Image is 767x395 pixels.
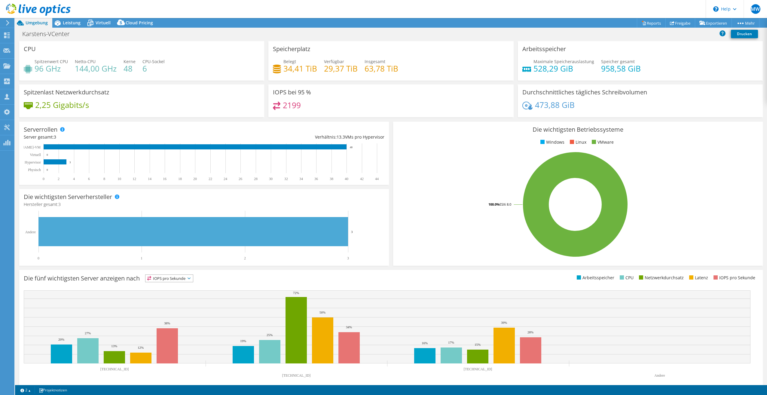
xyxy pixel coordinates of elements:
text: 12 [133,177,136,181]
text: 40 [350,146,353,149]
text: 3 [69,161,71,164]
a: Drucken [731,30,758,38]
tspan: ESXi 8.0 [500,202,511,207]
span: Virtuell [96,20,111,26]
text: 0 [47,168,48,171]
h4: 473,88 GiB [535,102,575,108]
h3: IOPS bei 95 % [273,89,311,96]
text: 39% [501,321,507,324]
text: 30 [269,177,273,181]
text: 44 [375,177,379,181]
text: 2 [58,177,60,181]
h4: 96 GHz [35,65,68,72]
text: 2 [244,256,246,260]
text: 4 [73,177,75,181]
text: 27% [85,331,91,335]
div: Server gesamt: [24,134,204,140]
span: Maximale Speicherauslastung [533,59,594,64]
text: Hypervisor [25,160,41,164]
text: 14 [148,177,151,181]
text: 32 [284,177,288,181]
text: 18 [178,177,182,181]
text: 0 [43,177,44,181]
h4: 29,37 TiB [324,65,358,72]
li: VMware [590,139,614,145]
li: Latenz [688,274,708,281]
li: CPU [618,274,634,281]
h4: 958,58 GiB [601,65,641,72]
text: 34% [346,325,352,329]
li: Linux [568,139,586,145]
a: Mehr [732,18,759,28]
text: 8 [103,177,105,181]
a: Freigabe [665,18,695,28]
text: 22 [209,177,212,181]
text: Andere [25,230,36,234]
svg: \n [713,6,719,12]
h4: 2,25 Gigabits/s [35,102,89,108]
span: Kerne [124,59,136,64]
h1: Karstens-VCenter [20,31,79,37]
span: 13.3 [337,134,345,140]
tspan: 100.0% [488,202,500,207]
h4: 6 [142,65,165,72]
span: CPU-Sockel [142,59,165,64]
text: 50% [319,311,325,314]
h4: 48 [124,65,136,72]
h4: 2199 [283,102,301,109]
text: 34 [299,177,303,181]
h3: Die wichtigsten Serverhersteller [24,194,112,200]
text: 12% [138,346,144,349]
text: 13% [111,344,117,348]
text: 10 [118,177,121,181]
text: [TECHNICAL_ID] [464,367,492,371]
span: Cloud Pricing [126,20,153,26]
li: Windows [539,139,564,145]
text: 16% [422,341,428,345]
span: Spitzenwert CPU [35,59,68,64]
text: 3 [351,230,353,234]
text: 28% [527,330,533,334]
text: 24 [224,177,227,181]
h4: Hersteller gesamt: [24,201,384,208]
text: 38% [164,321,170,325]
text: 28 [254,177,258,181]
text: 25% [267,333,273,337]
text: 1 [141,256,142,260]
text: 16 [163,177,167,181]
span: Leistung [63,20,81,26]
h3: Durchschnittliches tägliches Schreibvolumen [522,89,647,96]
h3: CPU [24,46,36,52]
text: 36 [314,177,318,181]
text: 72% [293,291,299,295]
text: 19% [240,339,246,343]
h3: Arbeitsspeicher [522,46,566,52]
text: [TECHNICAL_ID] [100,367,129,371]
text: 3 [347,256,349,260]
text: 0 [47,153,48,156]
a: Projektnotizen [35,386,71,394]
text: 0 [38,256,39,260]
span: Umgebung [26,20,48,26]
span: 3 [54,134,56,140]
text: 38 [330,177,333,181]
a: Reports [637,18,666,28]
span: MW [751,4,760,14]
text: 6 [88,177,90,181]
li: IOPS pro Sekunde [712,274,755,281]
h3: Serverrollen [24,126,57,133]
span: Verfügbar [324,59,344,64]
text: [TECHNICAL_ID] [282,373,311,378]
text: 42 [360,177,364,181]
text: 20% [58,338,64,341]
div: Verhältnis: VMs pro Hypervisor [204,134,384,140]
text: 40 [345,177,348,181]
li: Netzwerkdurchsatz [637,274,684,281]
span: Belegt [283,59,296,64]
text: Physisch [28,168,41,172]
h3: Die wichtigsten Betriebssysteme [398,126,758,133]
h3: Speicherplatz [273,46,310,52]
span: Netto-CPU [75,59,96,64]
text: 15% [475,343,481,346]
h4: 63,78 TiB [365,65,398,72]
